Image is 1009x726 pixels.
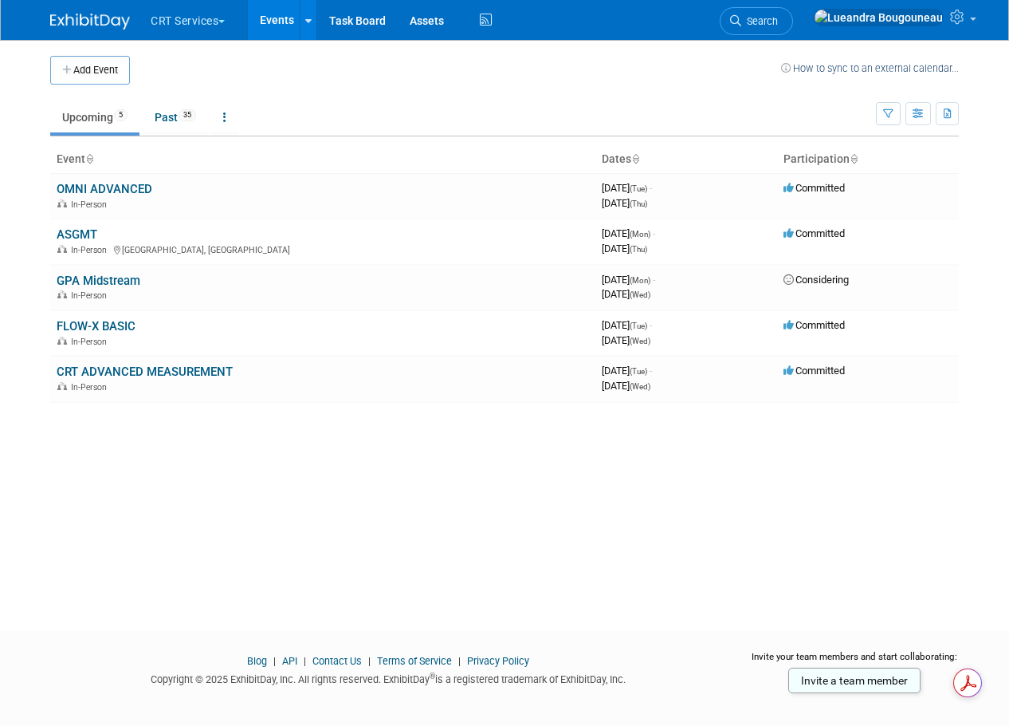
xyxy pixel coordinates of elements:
span: 35 [179,109,196,121]
span: [DATE] [602,274,655,286]
span: | [300,655,310,667]
span: [DATE] [602,380,650,392]
a: Sort by Start Date [631,152,639,165]
span: 5 [114,109,128,121]
span: Committed [783,182,845,194]
span: (Thu) [630,199,647,208]
span: Considering [783,274,849,286]
sup: ® [430,672,435,681]
a: CRT ADVANCED MEASUREMENT [57,365,233,379]
a: OMNI ADVANCED [57,182,152,196]
span: [DATE] [602,227,655,239]
span: In-Person [71,337,112,347]
span: Committed [783,227,845,239]
a: Search [720,7,793,35]
span: [DATE] [602,334,650,346]
span: Committed [783,319,845,331]
a: Contact Us [312,655,362,667]
span: - [653,274,655,286]
div: Invite your team members and start collaborating: [750,650,960,674]
img: ExhibitDay [50,14,130,30]
span: In-Person [71,245,112,255]
img: Lueandra Bougouneau [814,9,944,26]
div: [GEOGRAPHIC_DATA], [GEOGRAPHIC_DATA] [57,243,589,255]
span: [DATE] [602,365,652,377]
span: Search [741,15,778,27]
a: FLOW-X BASIC [57,319,135,333]
span: (Mon) [630,230,650,239]
a: ASGMT [57,227,97,242]
span: [DATE] [602,182,652,194]
th: Event [50,146,595,173]
img: In-Person Event [57,290,67,298]
img: In-Person Event [57,337,67,345]
span: Committed [783,365,845,377]
th: Dates [595,146,777,173]
span: [DATE] [602,197,647,209]
a: Blog [247,655,267,667]
span: - [653,227,655,239]
span: (Thu) [630,245,647,254]
span: [DATE] [602,288,650,300]
div: Copyright © 2025 ExhibitDay, Inc. All rights reserved. ExhibitDay is a registered trademark of Ex... [50,669,726,687]
a: Terms of Service [377,655,452,667]
a: Upcoming5 [50,102,139,132]
span: (Wed) [630,290,650,299]
a: GPA Midstream [57,274,140,288]
span: | [454,655,465,667]
span: (Wed) [630,382,650,391]
a: Invite a team member [788,668,921,693]
a: Past35 [143,102,208,132]
span: [DATE] [602,319,652,331]
span: (Tue) [630,367,647,376]
img: In-Person Event [57,245,67,253]
span: [DATE] [602,243,647,254]
span: In-Person [71,199,112,210]
span: | [269,655,280,667]
span: In-Person [71,382,112,393]
button: Add Event [50,56,130,85]
span: - [650,182,652,194]
a: Sort by Participation Type [850,152,858,165]
img: In-Person Event [57,199,67,207]
a: Sort by Event Name [85,152,93,165]
span: In-Person [71,290,112,301]
a: API [282,655,297,667]
span: | [364,655,375,667]
th: Participation [777,146,959,173]
span: (Tue) [630,184,647,193]
span: - [650,319,652,331]
span: (Wed) [630,337,650,345]
a: How to sync to an external calendar... [781,62,959,74]
img: In-Person Event [57,382,67,390]
span: (Mon) [630,276,650,285]
a: Privacy Policy [467,655,529,667]
span: - [650,365,652,377]
span: (Tue) [630,322,647,330]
